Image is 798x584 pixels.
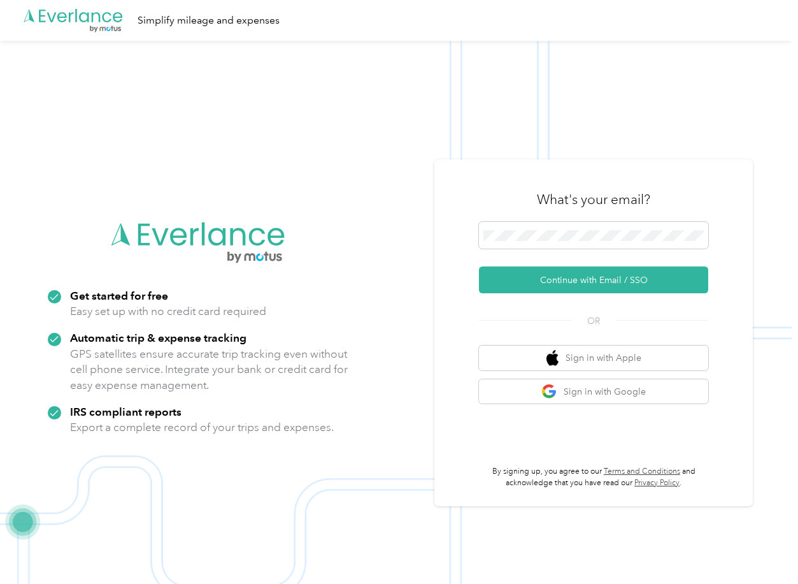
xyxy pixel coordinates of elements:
div: Simplify mileage and expenses [138,13,280,29]
strong: Get started for free [70,289,168,302]
p: Easy set up with no credit card required [70,303,266,319]
iframe: Everlance-gr Chat Button Frame [727,513,798,584]
img: google logo [541,384,557,400]
button: google logoSign in with Google [479,379,708,404]
h3: What's your email? [537,191,650,208]
a: Terms and Conditions [604,467,680,476]
img: apple logo [546,350,559,366]
strong: Automatic trip & expense tracking [70,331,246,344]
strong: IRS compliant reports [70,405,182,418]
a: Privacy Policy [634,478,680,488]
span: OR [571,314,616,328]
p: Export a complete record of your trips and expenses. [70,420,334,435]
button: Continue with Email / SSO [479,266,708,293]
button: apple logoSign in with Apple [479,346,708,370]
p: GPS satellites ensure accurate trip tracking even without cell phone service. Integrate your bank... [70,346,348,393]
p: By signing up, you agree to our and acknowledge that you have read our . [479,466,708,488]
